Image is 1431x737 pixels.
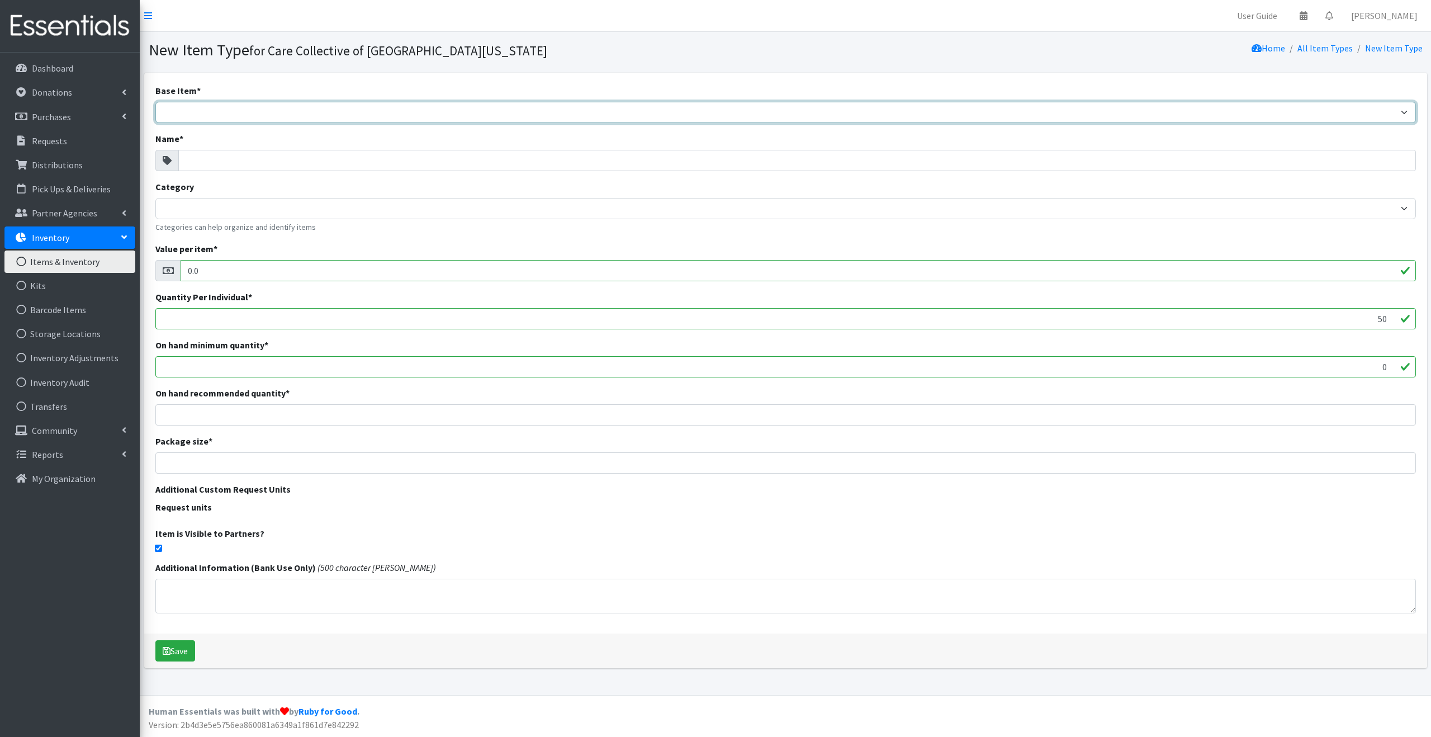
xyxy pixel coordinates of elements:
a: Community [4,419,135,442]
label: Value per item [155,242,217,256]
a: Barcode Items [4,299,135,321]
a: Reports [4,443,135,466]
label: Base Item [155,84,201,97]
abbr: required [214,243,217,254]
a: Donations [4,81,135,103]
p: Inventory [32,232,69,243]
button: Save [155,640,195,662]
a: [PERSON_NAME] [1342,4,1427,27]
label: Additional Information (Bank Use Only) [155,561,316,574]
p: Requests [32,135,67,147]
abbr: required [179,133,183,144]
h1: New Item Type [149,40,781,60]
p: Purchases [32,111,71,122]
small: Categories can help organize and identify items [155,221,1416,233]
label: Additional Custom Request Units [155,483,291,496]
p: Dashboard [32,63,73,74]
p: Reports [32,449,63,460]
img: HumanEssentials [4,7,135,45]
a: Storage Locations [4,323,135,345]
a: Inventory Audit [4,371,135,394]
label: Package size [155,434,212,448]
a: Dashboard [4,57,135,79]
abbr: required [264,339,268,351]
a: All Item Types [1297,42,1353,54]
a: Inventory [4,226,135,249]
p: Donations [32,87,72,98]
a: Kits [4,275,135,297]
a: New Item Type [1365,42,1423,54]
label: On hand minimum quantity [155,338,268,352]
i: (500 character [PERSON_NAME]) [318,562,436,573]
label: Item is Visible to Partners? [155,527,264,540]
a: Pick Ups & Deliveries [4,178,135,200]
a: Purchases [4,106,135,128]
a: Partner Agencies [4,202,135,224]
abbr: required [209,436,212,447]
p: My Organization [32,473,96,484]
label: On hand recommended quantity [155,386,290,400]
p: Distributions [32,159,83,171]
a: Transfers [4,395,135,418]
a: Home [1252,42,1285,54]
small: for Care Collective of [GEOGRAPHIC_DATA][US_STATE] [249,42,547,59]
a: Requests [4,130,135,152]
label: Quantity Per Individual [155,290,252,304]
p: Pick Ups & Deliveries [32,183,111,195]
p: Partner Agencies [32,207,97,219]
a: User Guide [1228,4,1286,27]
strong: Human Essentials was built with by . [149,706,359,717]
a: Distributions [4,154,135,176]
legend: Request units [155,500,1416,518]
span: Version: 2b4d3e5e5756ea860081a6349a1f861d7e842292 [149,719,359,730]
abbr: required [197,85,201,96]
a: Inventory Adjustments [4,347,135,369]
abbr: required [286,388,290,399]
a: My Organization [4,467,135,490]
p: Community [32,425,77,436]
a: Items & Inventory [4,251,135,273]
abbr: required [248,291,252,303]
label: Category [155,180,194,193]
a: Ruby for Good [298,706,357,717]
label: Name [155,132,183,145]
